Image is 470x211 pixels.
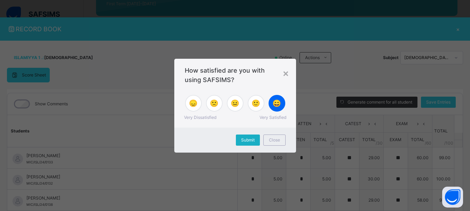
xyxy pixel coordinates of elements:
[185,66,286,84] span: How satisfied are you with using SAFSIMS?
[260,114,286,121] span: Very Satisfied
[252,98,260,108] span: 🙂
[231,98,239,108] span: 😐
[272,98,281,108] span: 😄
[210,98,218,108] span: 🙁
[241,137,255,143] span: Submit
[269,137,280,143] span: Close
[189,98,198,108] span: 😞
[442,187,463,208] button: Open asap
[184,114,216,121] span: Very Dissatisfied
[282,66,289,80] div: ×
